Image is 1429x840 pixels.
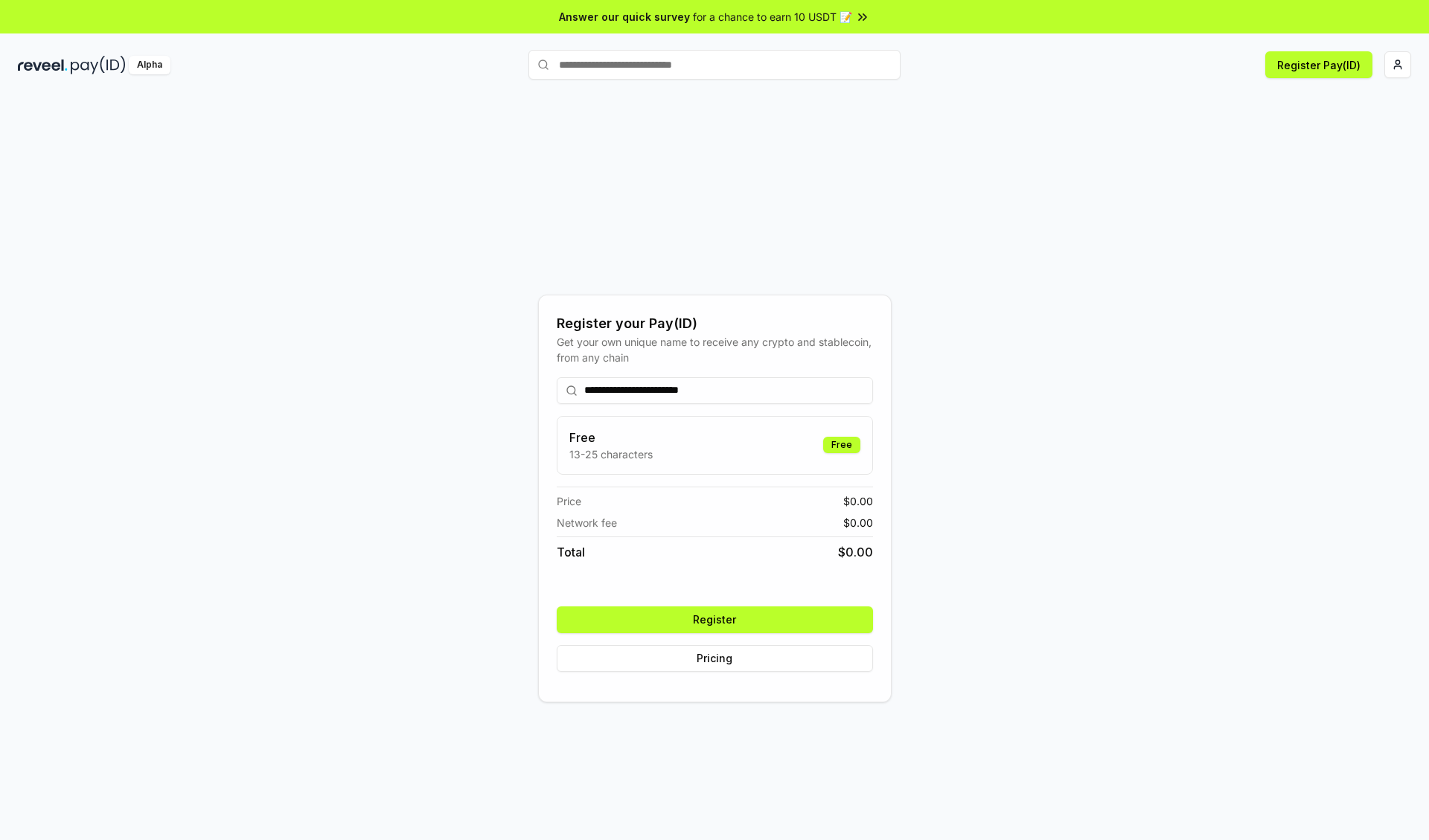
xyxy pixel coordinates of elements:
[569,446,653,462] p: 13-25 characters
[557,543,585,561] span: Total
[569,429,653,446] h3: Free
[129,56,170,74] div: Alpha
[843,515,873,530] span: $ 0.00
[557,493,581,509] span: Price
[559,9,690,25] span: Answer our quick survey
[71,56,126,74] img: pay_id
[1265,51,1372,78] button: Register Pay(ID)
[693,9,852,25] span: for a chance to earn 10 USDT 📝
[557,515,617,530] span: Network fee
[557,334,873,365] div: Get your own unique name to receive any crypto and stablecoin, from any chain
[843,493,873,509] span: $ 0.00
[557,313,873,334] div: Register your Pay(ID)
[823,437,860,453] div: Free
[18,56,68,74] img: reveel_dark
[557,645,873,672] button: Pricing
[838,543,873,561] span: $ 0.00
[557,606,873,633] button: Register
